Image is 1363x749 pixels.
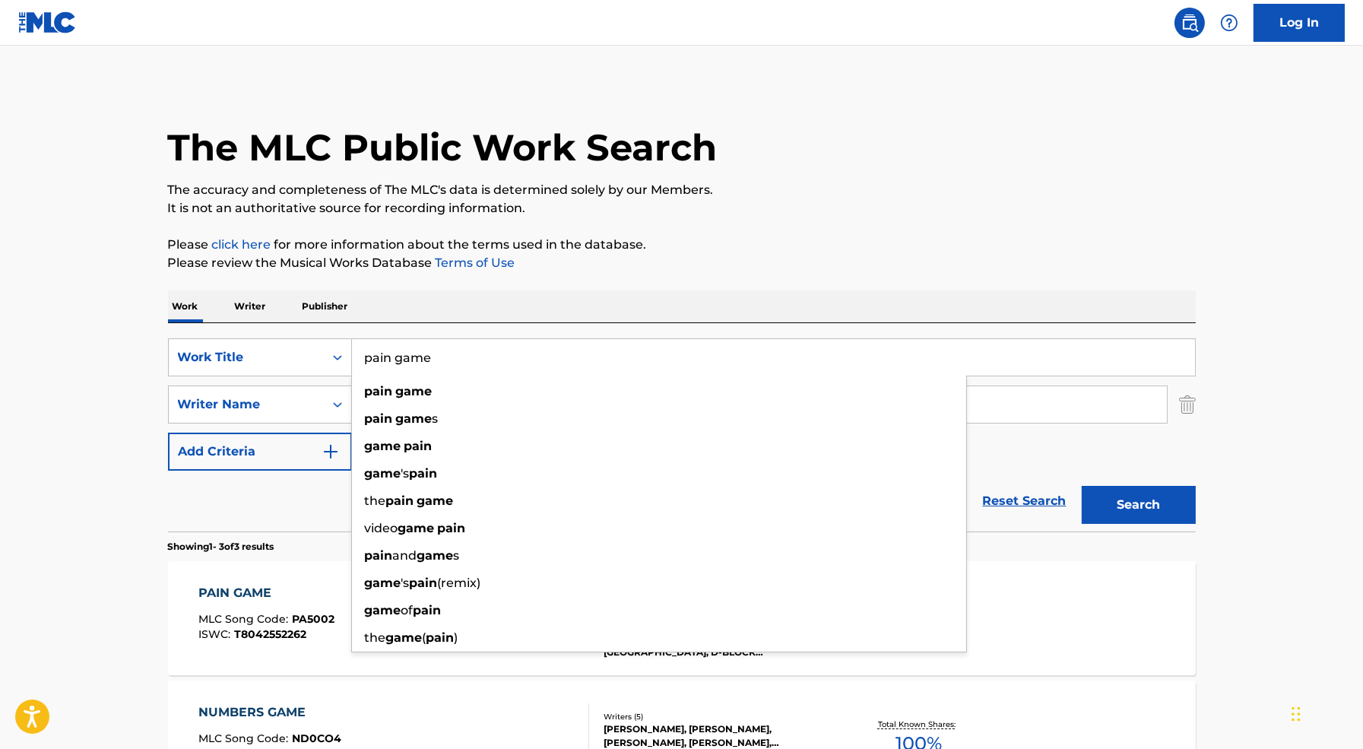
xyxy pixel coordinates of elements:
[423,630,426,645] span: (
[168,338,1196,532] form: Search Form
[1181,14,1199,32] img: search
[292,732,341,745] span: ND0CO4
[417,548,454,563] strong: game
[198,627,234,641] span: ISWC :
[212,237,271,252] a: click here
[298,290,353,322] p: Publisher
[198,584,334,602] div: PAIN GAME
[433,255,515,270] a: Terms of Use
[1254,4,1345,42] a: Log In
[396,411,433,426] strong: game
[365,548,393,563] strong: pain
[365,494,386,508] span: the
[292,612,334,626] span: PA5002
[396,384,433,398] strong: game
[1082,486,1196,524] button: Search
[433,411,439,426] span: s
[168,181,1196,199] p: The accuracy and completeness of The MLC's data is determined solely by our Members.
[401,576,410,590] span: 's
[365,384,393,398] strong: pain
[604,711,833,722] div: Writers ( 5 )
[1220,14,1238,32] img: help
[1174,8,1205,38] a: Public Search
[386,494,414,508] strong: pain
[975,484,1074,518] a: Reset Search
[417,494,454,508] strong: game
[168,254,1196,272] p: Please review the Musical Works Database
[426,630,455,645] strong: pain
[365,521,398,535] span: video
[365,603,401,617] strong: game
[404,439,433,453] strong: pain
[198,732,292,745] span: MLC Song Code :
[198,612,292,626] span: MLC Song Code :
[168,561,1196,675] a: PAIN GAMEMLC Song Code:PA5002ISWC:T8042552262Writers (5)[PERSON_NAME], [PERSON_NAME], [PERSON_NAM...
[365,630,386,645] span: the
[401,603,414,617] span: of
[454,548,460,563] span: s
[322,443,340,461] img: 9d2ae6d4665cec9f34b9.svg
[1179,386,1196,424] img: Delete Criterion
[1292,691,1301,737] div: Drag
[401,466,410,481] span: 's
[168,433,352,471] button: Add Criteria
[168,540,274,554] p: Showing 1 - 3 of 3 results
[438,521,466,535] strong: pain
[178,395,315,414] div: Writer Name
[878,719,959,730] p: Total Known Shares:
[455,630,458,645] span: )
[393,548,417,563] span: and
[438,576,481,590] span: (remix)
[365,411,393,426] strong: pain
[178,348,315,367] div: Work Title
[1214,8,1244,38] div: Help
[198,703,341,722] div: NUMBERS GAME
[230,290,271,322] p: Writer
[398,521,435,535] strong: game
[410,466,438,481] strong: pain
[18,11,77,33] img: MLC Logo
[168,290,203,322] p: Work
[168,125,718,170] h1: The MLC Public Work Search
[168,236,1196,254] p: Please for more information about the terms used in the database.
[386,630,423,645] strong: game
[365,439,401,453] strong: game
[1287,676,1363,749] iframe: Chat Widget
[234,627,306,641] span: T8042552262
[410,576,438,590] strong: pain
[365,466,401,481] strong: game
[414,603,442,617] strong: pain
[365,576,401,590] strong: game
[168,199,1196,217] p: It is not an authoritative source for recording information.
